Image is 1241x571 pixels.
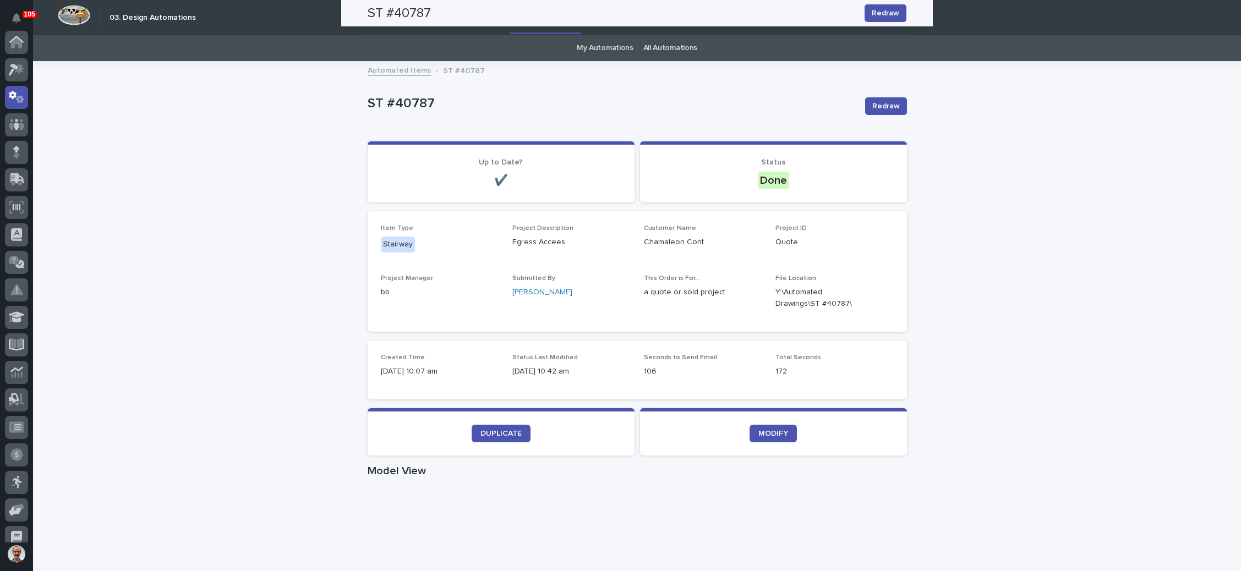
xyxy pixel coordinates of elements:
span: MODIFY [758,430,788,437]
p: Egress Accees [512,237,631,248]
p: ✔️ [381,174,621,187]
p: [DATE] 10:07 am [381,366,499,377]
div: Notifications105 [14,13,28,31]
span: Up to Date? [479,158,523,166]
p: Quote [775,237,894,248]
span: Project Manager [381,275,433,282]
span: Status Last Modified [512,354,578,361]
h2: 03. Design Automations [110,13,196,23]
span: Submitted By [512,275,555,282]
a: [PERSON_NAME] [512,287,572,298]
p: ST #40787 [368,96,856,112]
a: My Automations [577,35,633,61]
span: Seconds to Send Email [644,354,717,361]
img: Workspace Logo [58,5,90,25]
p: bb [381,287,499,298]
span: Total Seconds [775,354,821,361]
a: Automated Items [368,63,431,76]
span: DUPLICATE [480,430,522,437]
span: Status [761,158,785,166]
p: a quote or sold project [644,287,762,298]
h1: Model View [368,464,907,477]
div: Done [758,172,789,189]
div: Stairway [381,237,415,252]
span: Customer Name [644,225,696,232]
button: Redraw [865,97,907,115]
span: Redraw [872,101,900,112]
a: DUPLICATE [472,425,531,442]
p: [DATE] 10:42 am [512,366,631,377]
button: Notifications [5,7,28,30]
span: Created Time [381,354,425,361]
p: Chamaleon Cont [644,237,762,248]
span: Project ID [775,225,807,232]
span: Item Type [381,225,413,232]
span: File Location [775,275,816,282]
: Y:\Automated Drawings\ST #40787\ [775,287,867,310]
a: MODIFY [750,425,797,442]
button: users-avatar [5,542,28,565]
span: Project Description [512,225,573,232]
p: ST #40787 [443,64,485,76]
p: 172 [775,366,894,377]
a: All Automations [643,35,697,61]
p: 106 [644,366,762,377]
span: This Order is For... [644,275,700,282]
p: 105 [24,10,35,18]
